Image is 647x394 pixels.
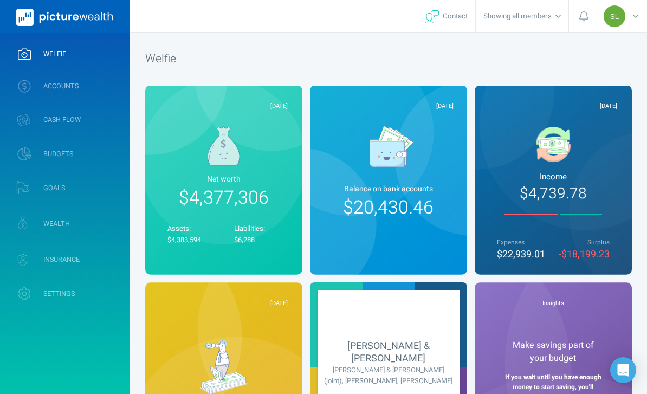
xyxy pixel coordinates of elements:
[43,150,73,158] span: BUDGETS
[344,183,433,195] span: Balance on bank account s
[520,183,587,205] span: $4,739.78
[489,171,617,183] span: Income
[610,357,636,383] div: Open Intercom Messenger
[43,184,65,192] span: GOALS
[234,235,255,245] span: $6,288
[559,247,610,262] span: -$18,199.23
[160,173,288,185] span: Net worth
[43,82,79,91] span: ACCOUNTS
[343,194,434,221] span: $20,430.46
[542,299,564,308] span: Insights
[497,247,545,262] span: $22,939.01
[16,9,113,26] img: PictureWealth
[600,101,617,111] span: [DATE]
[43,219,70,228] span: WEALTH
[610,12,619,21] span: SL
[43,255,80,264] span: INSURANCE
[323,101,454,111] div: [DATE]
[270,299,288,308] span: [DATE]
[604,5,625,27] div: Steven Lyon
[179,184,269,211] span: $4,377,306
[270,101,288,111] span: [DATE]
[425,10,439,23] img: svg+xml;base64,PHN2ZyB4bWxucz0iaHR0cDovL3d3dy53My5vcmcvMjAwMC9zdmciIHdpZHRoPSIyNyIgaGVpZ2h0PSIyNC...
[167,223,191,234] span: Assets:
[43,289,75,298] span: SETTINGS
[553,238,610,247] span: Surplus
[504,339,602,365] span: Make savings part of your budget
[43,115,81,124] span: CASH FLOW
[234,223,265,234] span: Liabilities:
[43,50,66,59] span: WELFIE
[167,235,201,245] span: $4,383,594
[497,238,553,247] span: Expenses
[145,51,632,66] h1: Welfie
[535,127,571,163] img: a9d819da51a77d1e0c7a966d3e1201cd.svg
